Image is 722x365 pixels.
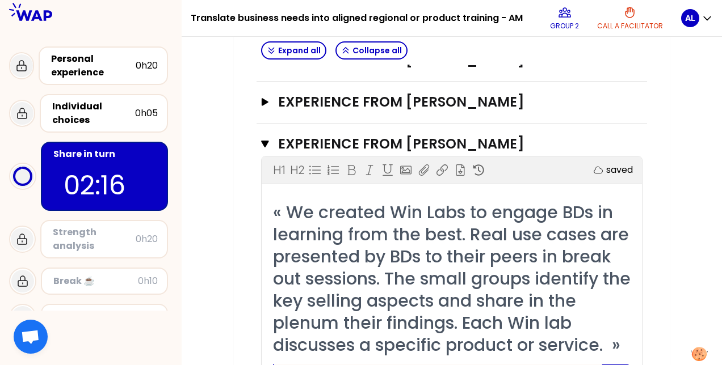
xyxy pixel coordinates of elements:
button: Call a facilitator [593,1,668,35]
div: Open chat [14,320,48,354]
p: AL [685,12,695,24]
p: H1 [273,162,285,178]
div: Strength analysis [53,226,136,253]
p: Group 2 [550,22,579,31]
h3: Experience from [PERSON_NAME] [278,93,605,111]
div: Personal experience [51,52,136,79]
div: Share in turn [53,147,158,161]
button: Collapse all [335,41,408,60]
button: AL [681,9,713,27]
h3: Experience from [PERSON_NAME] [278,135,603,153]
div: 0h20 [136,232,158,246]
button: Experience from [PERSON_NAME] [261,93,643,111]
div: 0h10 [138,274,158,288]
p: 02:16 [64,165,145,205]
div: 0h20 [136,59,158,73]
button: Expand all [261,41,326,60]
button: Group 2 [545,1,584,35]
div: Individual choices [52,100,135,127]
span: « We created Win Labs to engage BDs in learning from the best. Real use cases are presented by BD... [273,200,635,357]
div: Break ☕️ [53,274,138,288]
div: 0h05 [135,107,158,120]
p: H2 [290,162,304,178]
p: Call a facilitator [597,22,663,31]
button: Experience from [PERSON_NAME] [261,135,643,153]
p: saved [606,163,633,177]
